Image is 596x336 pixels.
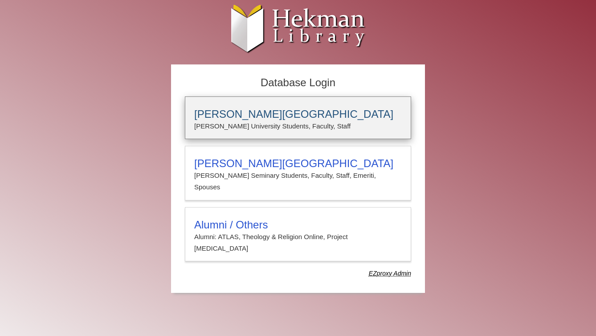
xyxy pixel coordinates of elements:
[180,74,416,92] h2: Database Login
[185,96,411,139] a: [PERSON_NAME][GEOGRAPHIC_DATA][PERSON_NAME] University Students, Faculty, Staff
[194,170,402,193] p: [PERSON_NAME] Seminary Students, Faculty, Staff, Emeriti, Spouses
[194,219,402,255] summary: Alumni / OthersAlumni: ATLAS, Theology & Religion Online, Project [MEDICAL_DATA]
[194,219,402,231] h3: Alumni / Others
[369,270,411,277] dfn: Use Alumni login
[194,108,402,120] h3: [PERSON_NAME][GEOGRAPHIC_DATA]
[194,157,402,170] h3: [PERSON_NAME][GEOGRAPHIC_DATA]
[185,146,411,200] a: [PERSON_NAME][GEOGRAPHIC_DATA][PERSON_NAME] Seminary Students, Faculty, Staff, Emeriti, Spouses
[194,120,402,132] p: [PERSON_NAME] University Students, Faculty, Staff
[194,231,402,255] p: Alumni: ATLAS, Theology & Religion Online, Project [MEDICAL_DATA]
